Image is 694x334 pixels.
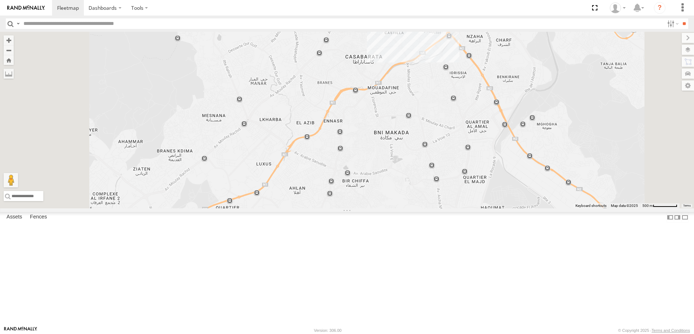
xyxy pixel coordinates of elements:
button: Keyboard shortcuts [575,203,607,208]
span: Map data ©2025 [611,204,638,208]
i: ? [654,2,665,14]
label: Dock Summary Table to the Left [667,212,674,222]
div: Branch Tanger [607,3,628,13]
label: Fences [26,212,51,222]
label: Search Query [15,18,21,29]
button: Zoom out [4,45,14,55]
a: Terms (opens in new tab) [683,204,691,207]
label: Search Filter Options [664,18,680,29]
label: Measure [4,69,14,79]
label: Assets [3,212,26,222]
button: Zoom Home [4,55,14,65]
span: 500 m [642,204,653,208]
button: Map Scale: 500 m per 64 pixels [640,203,680,208]
a: Terms and Conditions [652,328,690,333]
label: Dock Summary Table to the Right [674,212,681,222]
img: rand-logo.svg [7,5,45,10]
a: Visit our Website [4,327,37,334]
button: Drag Pegman onto the map to open Street View [4,173,18,187]
div: Version: 306.00 [314,328,342,333]
div: © Copyright 2025 - [618,328,690,333]
label: Map Settings [682,81,694,91]
button: Zoom in [4,35,14,45]
label: Hide Summary Table [681,212,689,222]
